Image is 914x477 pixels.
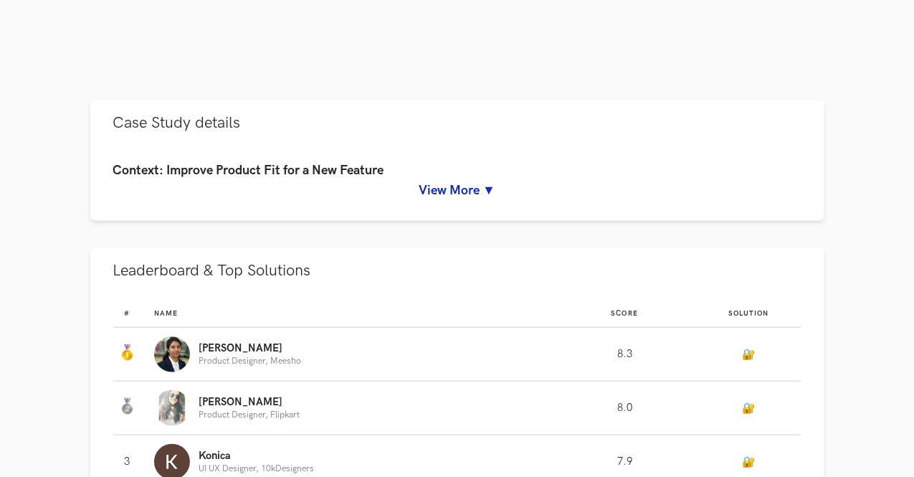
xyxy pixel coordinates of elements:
[113,113,241,133] span: Case Study details
[113,261,311,280] span: Leaderboard & Top Solutions
[728,309,768,318] span: Solution
[199,464,314,473] p: UI UX Designer, 10kDesigners
[154,309,178,318] span: Name
[611,309,638,318] span: Score
[199,410,300,420] p: Product Designer, Flipkart
[154,336,190,372] img: Profile photo
[199,450,314,462] p: Konica
[113,183,801,198] a: View More ▼
[124,309,130,318] span: #
[118,344,135,362] img: Gold Medal
[553,328,696,382] td: 8.3
[90,248,824,293] button: Leaderboard & Top Solutions
[113,164,801,179] h4: Context: Improve Product Fit for a New Feature
[742,349,755,361] a: 🔐
[118,398,135,415] img: Silver Medal
[742,456,755,468] a: 🔐
[553,382,696,435] td: 8.0
[199,343,301,354] p: [PERSON_NAME]
[90,100,824,146] button: Case Study details
[154,390,190,426] img: Profile photo
[90,146,824,221] div: Case Study details
[199,356,301,366] p: Product Designer, Meesho
[742,402,755,415] a: 🔐
[199,397,300,408] p: [PERSON_NAME]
